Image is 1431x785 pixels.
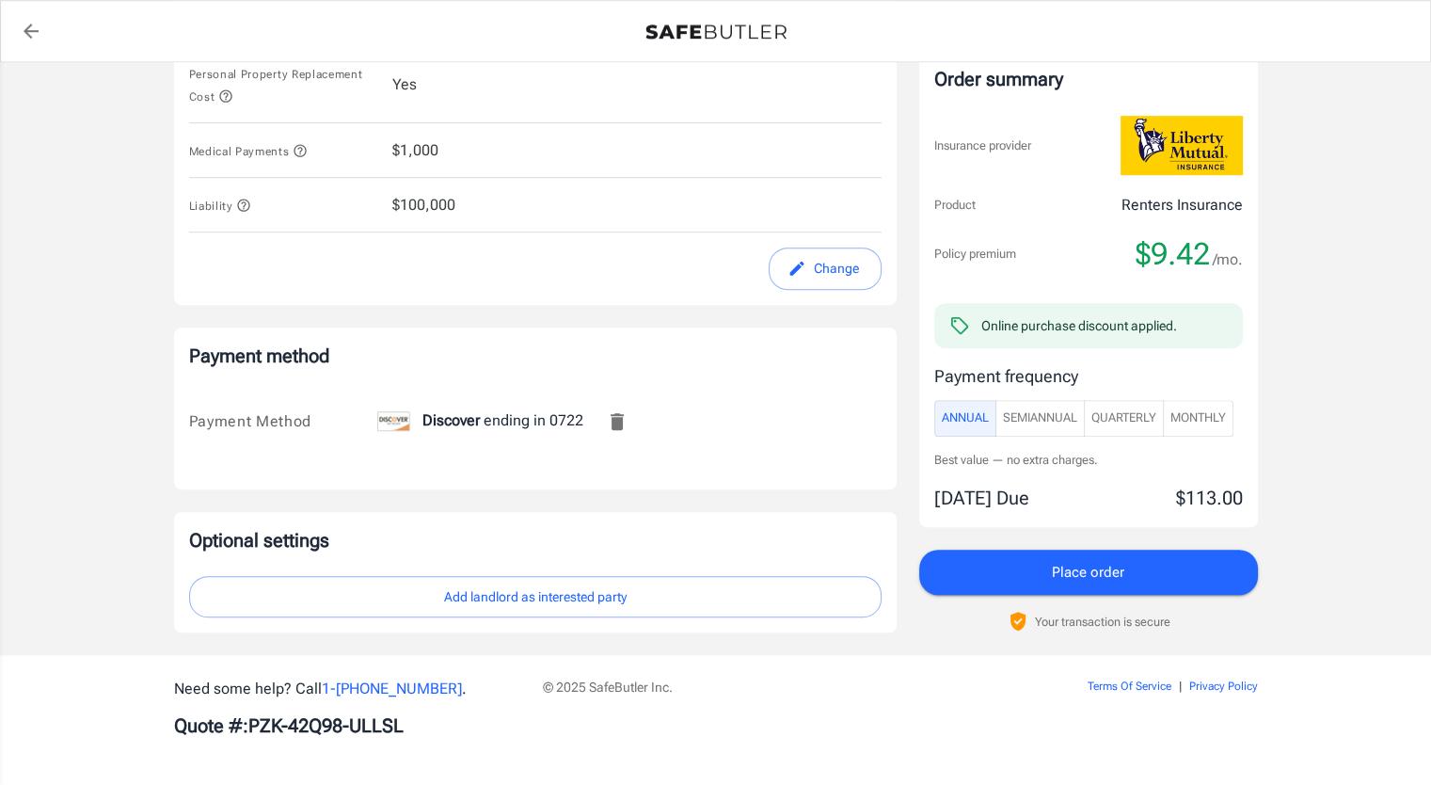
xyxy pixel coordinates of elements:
[189,139,309,162] button: Medical Payments
[942,408,989,429] span: Annual
[392,73,417,96] span: Yes
[1189,680,1258,693] a: Privacy Policy
[377,411,410,431] img: discover
[422,411,480,429] span: Discover
[934,451,1243,469] p: Best value — no extra charges.
[543,678,981,697] p: © 2025 SafeButler Inc.
[934,65,1243,93] div: Order summary
[1170,408,1226,429] span: Monthly
[934,136,1031,154] p: Insurance provider
[1035,613,1170,631] p: Your transaction is secure
[1176,484,1243,512] p: $113.00
[189,410,377,433] div: Payment Method
[189,62,377,107] button: Personal Property Replacement Cost
[189,200,252,213] span: Liability
[645,24,787,40] img: Back to quotes
[189,343,882,369] p: Payment method
[392,194,455,216] span: $100,000
[1136,235,1210,273] span: $9.42
[995,400,1085,437] button: SemiAnnual
[12,12,50,50] a: back to quotes
[174,678,520,700] p: Need some help? Call .
[769,248,882,290] button: edit
[1213,247,1243,273] span: /mo.
[1088,680,1171,693] a: Terms Of Service
[322,680,462,697] a: 1-[PHONE_NUMBER]
[981,316,1177,335] div: Online purchase discount applied.
[934,245,1016,264] p: Policy premium
[1084,400,1164,437] button: Quarterly
[1121,116,1243,175] img: Liberty Mutual
[934,196,976,215] p: Product
[934,363,1243,389] p: Payment frequency
[934,484,1029,512] p: [DATE] Due
[189,194,252,216] button: Liability
[189,576,882,618] button: Add landlord as interested party
[377,411,583,429] span: ending in 0722
[1179,680,1182,693] span: |
[1163,400,1233,437] button: Monthly
[1091,408,1156,429] span: Quarterly
[595,399,640,444] button: Remove this card
[174,714,404,737] b: Quote #: PZK-42Q98-ULLSL
[934,400,996,437] button: Annual
[392,139,438,162] span: $1,000
[1121,194,1243,216] p: Renters Insurance
[1003,408,1077,429] span: SemiAnnual
[189,145,309,158] span: Medical Payments
[189,68,363,104] span: Personal Property Replacement Cost
[1052,560,1124,585] span: Place order
[919,550,1258,595] button: Place order
[189,527,882,553] p: Optional settings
